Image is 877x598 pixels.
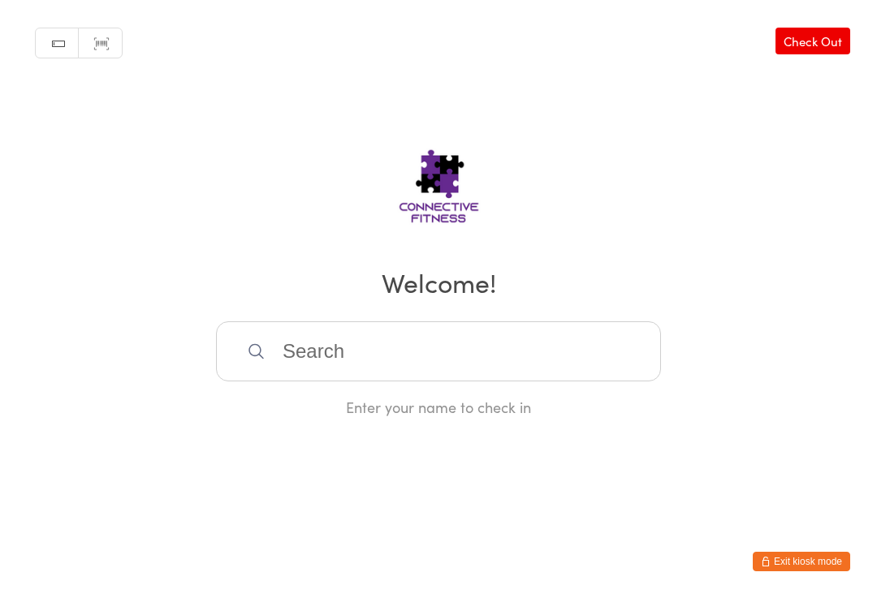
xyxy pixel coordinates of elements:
div: Enter your name to check in [216,397,661,417]
a: Check Out [775,28,850,54]
img: Connective Fitness [348,119,530,241]
button: Exit kiosk mode [753,552,850,571]
input: Search [216,321,661,381]
h2: Welcome! [16,264,861,300]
